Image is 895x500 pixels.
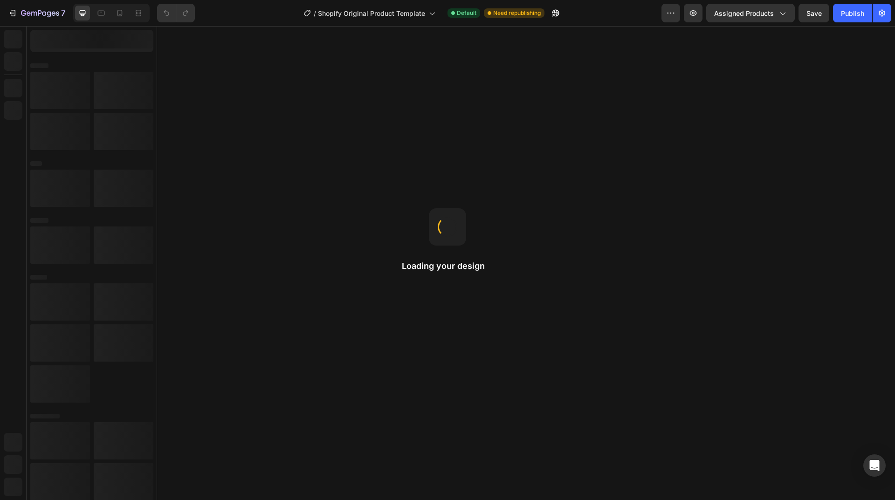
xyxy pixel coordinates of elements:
[493,9,541,17] span: Need republishing
[157,4,195,22] div: Undo/Redo
[314,8,316,18] span: /
[318,8,425,18] span: Shopify Original Product Template
[706,4,795,22] button: Assigned Products
[799,4,829,22] button: Save
[806,9,822,17] span: Save
[402,260,493,272] h2: Loading your design
[4,4,69,22] button: 7
[841,8,864,18] div: Publish
[714,8,774,18] span: Assigned Products
[833,4,872,22] button: Publish
[61,7,65,19] p: 7
[863,454,886,477] div: Open Intercom Messenger
[457,9,476,17] span: Default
